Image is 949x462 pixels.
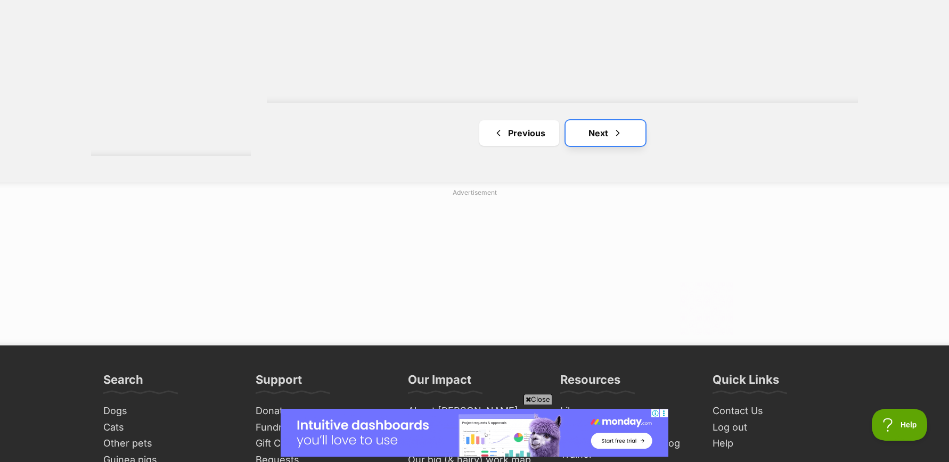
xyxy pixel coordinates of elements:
[99,435,241,452] a: Other pets
[251,403,393,419] a: Donate
[408,372,471,393] h3: Our Impact
[251,435,393,452] a: Gift Cards
[281,409,668,457] iframe: Advertisement
[99,419,241,436] a: Cats
[872,409,928,441] iframe: Help Scout Beacon - Open
[713,372,779,393] h3: Quick Links
[708,419,850,436] a: Log out
[556,403,698,419] a: Library
[404,403,545,419] a: About [PERSON_NAME]
[479,120,559,146] a: Previous page
[216,202,733,335] iframe: Advertisement
[251,419,393,436] a: Fundraise
[560,372,620,393] h3: Resources
[99,403,241,419] a: Dogs
[267,120,858,146] nav: Pagination
[708,435,850,452] a: Help
[523,394,552,405] span: Close
[256,372,302,393] h3: Support
[708,403,850,419] a: Contact Us
[103,372,143,393] h3: Search
[566,120,645,146] a: Next page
